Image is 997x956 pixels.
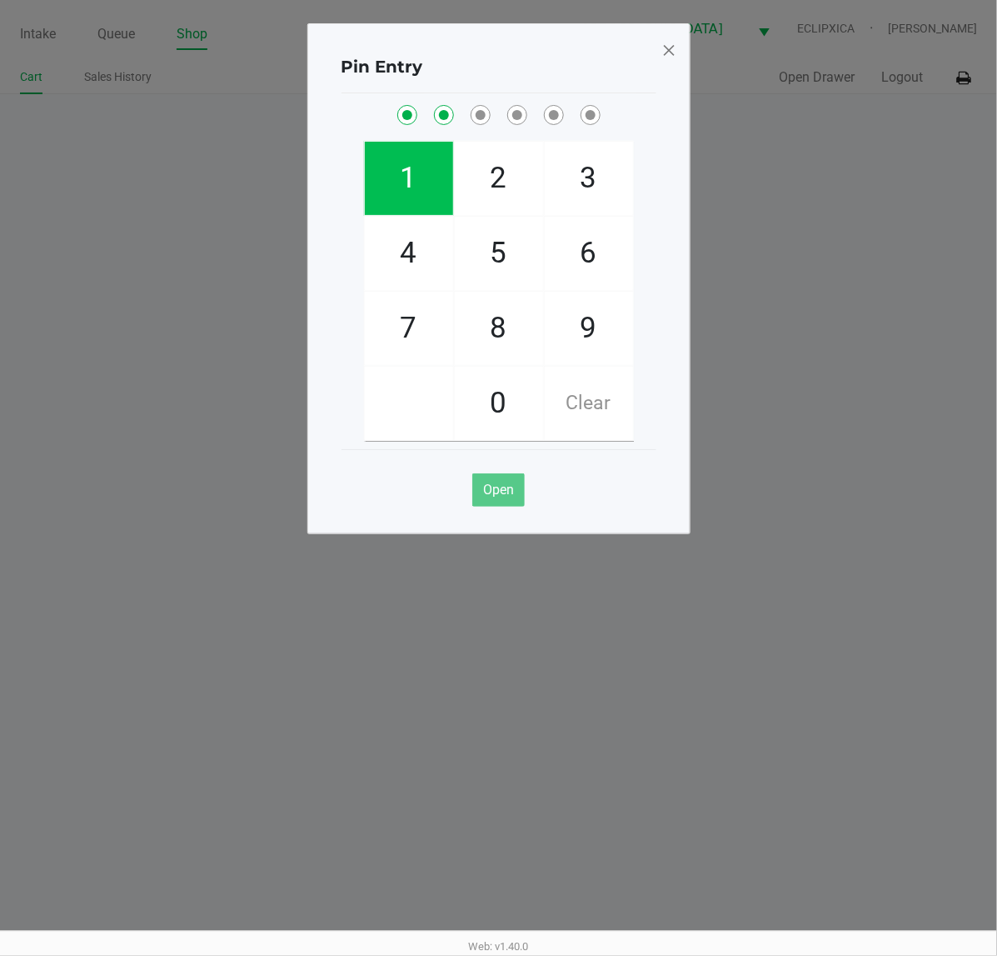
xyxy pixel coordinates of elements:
span: 6 [545,217,633,290]
span: Web: v1.40.0 [469,940,529,953]
span: 3 [545,142,633,215]
span: 2 [455,142,543,215]
span: 9 [545,292,633,365]
h4: Pin Entry [341,54,423,79]
span: 4 [365,217,453,290]
span: 5 [455,217,543,290]
span: 0 [455,367,543,440]
span: 8 [455,292,543,365]
span: 1 [365,142,453,215]
span: 7 [365,292,453,365]
span: Clear [545,367,633,440]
